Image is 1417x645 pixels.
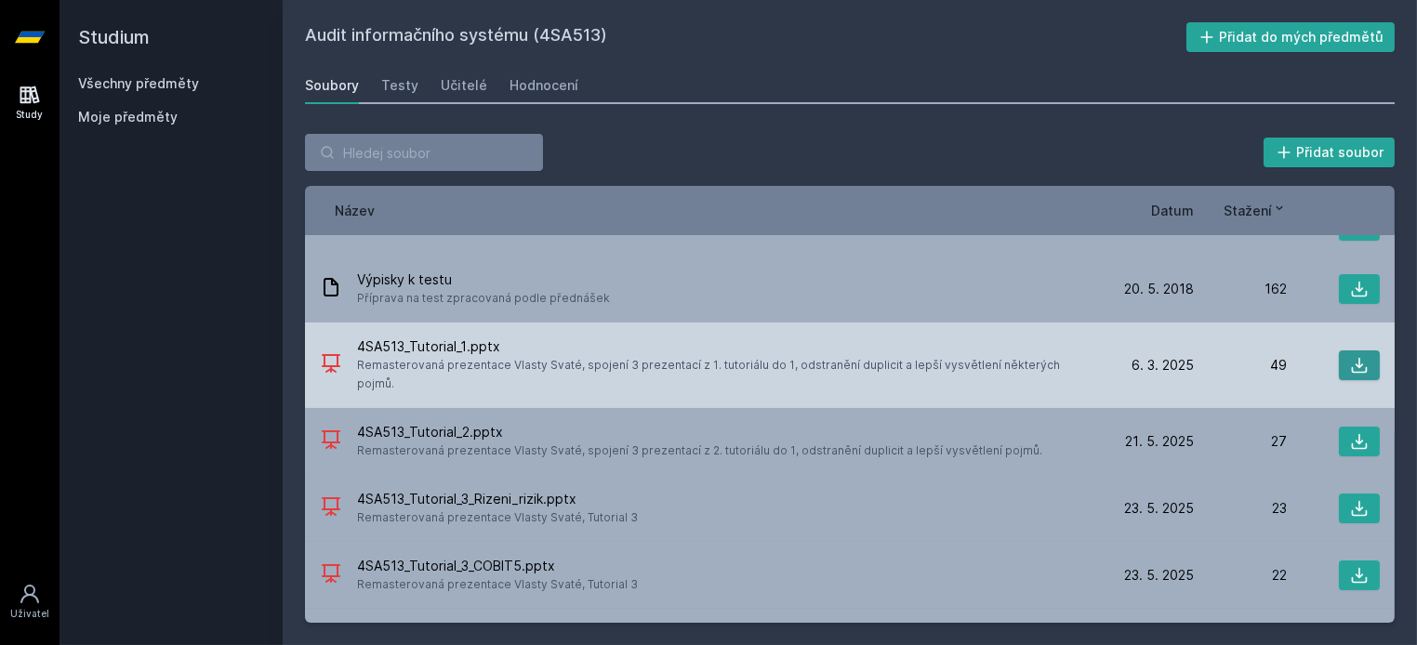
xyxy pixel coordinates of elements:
span: 6. 3. 2025 [1132,356,1194,375]
span: Moje předměty [78,108,178,126]
button: Stažení [1224,201,1287,220]
span: 4SA513_Tutorial_2.pptx [357,423,1042,441]
button: Název [335,201,375,220]
span: 20. 5. 2018 [1124,280,1194,298]
div: Testy [381,76,418,95]
a: Uživatel [4,573,56,630]
a: Testy [381,67,418,104]
div: Study [17,108,44,122]
span: 4SA513_Tutorial_1.pptx [357,337,1093,356]
div: 22 [1194,566,1287,585]
button: Přidat soubor [1264,138,1396,167]
span: Remasterovaná prezentace Vlasty Svaté, Tutorial 3 [357,575,638,594]
input: Hledej soubor [305,134,543,171]
a: Všechny předměty [78,75,199,91]
div: 49 [1194,356,1287,375]
span: Remasterovaná prezentace Vlasty Svaté, spojení 3 prezentací z 2. tutoriálu do 1, odstranění dupli... [357,441,1042,460]
a: Hodnocení [510,67,578,104]
h2: Audit informačního systému (4SA513) [305,22,1186,52]
div: PPTX [320,352,342,379]
div: Uživatel [10,607,49,621]
div: 27 [1194,432,1287,451]
span: 23. 5. 2025 [1124,566,1194,585]
a: Učitelé [441,67,487,104]
span: Příprava na test zpracovaná podle přednášek [357,289,610,308]
span: 21. 5. 2025 [1125,432,1194,451]
div: Hodnocení [510,76,578,95]
span: 4SA513_Tutorial_3_COBIT5.pptx [357,557,638,575]
span: 23. 5. 2025 [1124,499,1194,518]
div: PPTX [320,562,342,589]
div: 23 [1194,499,1287,518]
a: Study [4,74,56,131]
div: Učitelé [441,76,487,95]
button: Přidat do mých předmětů [1186,22,1396,52]
div: 162 [1194,280,1287,298]
button: Datum [1151,201,1194,220]
span: Remasterovaná prezentace Vlasty Svaté, Tutorial 3 [357,508,638,527]
span: Remasterovaná prezentace Vlasty Svaté, spojení 3 prezentací z 1. tutoriálu do 1, odstranění dupli... [357,356,1093,393]
div: PPTX [320,428,342,455]
a: Soubory [305,67,359,104]
div: Soubory [305,76,359,95]
div: PPTX [320,495,342,522]
span: 4SA513_Tutorial_3_Rizeni_rizik.pptx [357,490,638,508]
span: Stažení [1224,201,1272,220]
span: Výpisky k testu [357,270,610,289]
